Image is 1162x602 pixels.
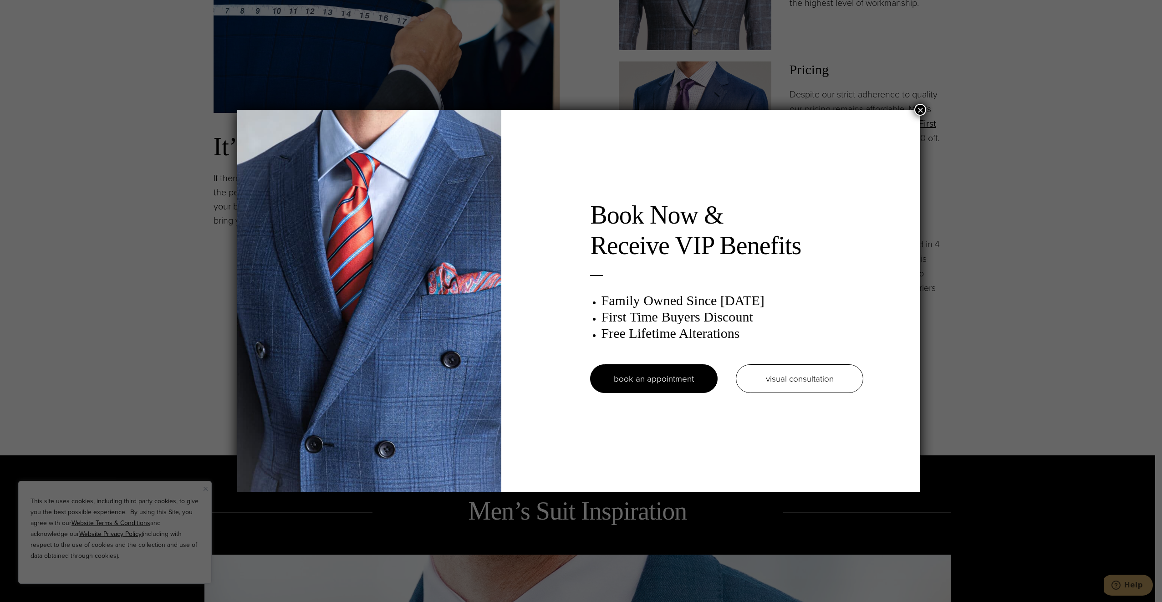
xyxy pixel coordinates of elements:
h3: Family Owned Since [DATE] [601,292,863,309]
h3: Free Lifetime Alterations [601,325,863,342]
span: Help [20,6,39,15]
h3: First Time Buyers Discount [601,309,863,325]
button: Close [914,104,926,116]
a: visual consultation [736,364,863,393]
a: book an appointment [590,364,718,393]
h2: Book Now & Receive VIP Benefits [590,200,863,261]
